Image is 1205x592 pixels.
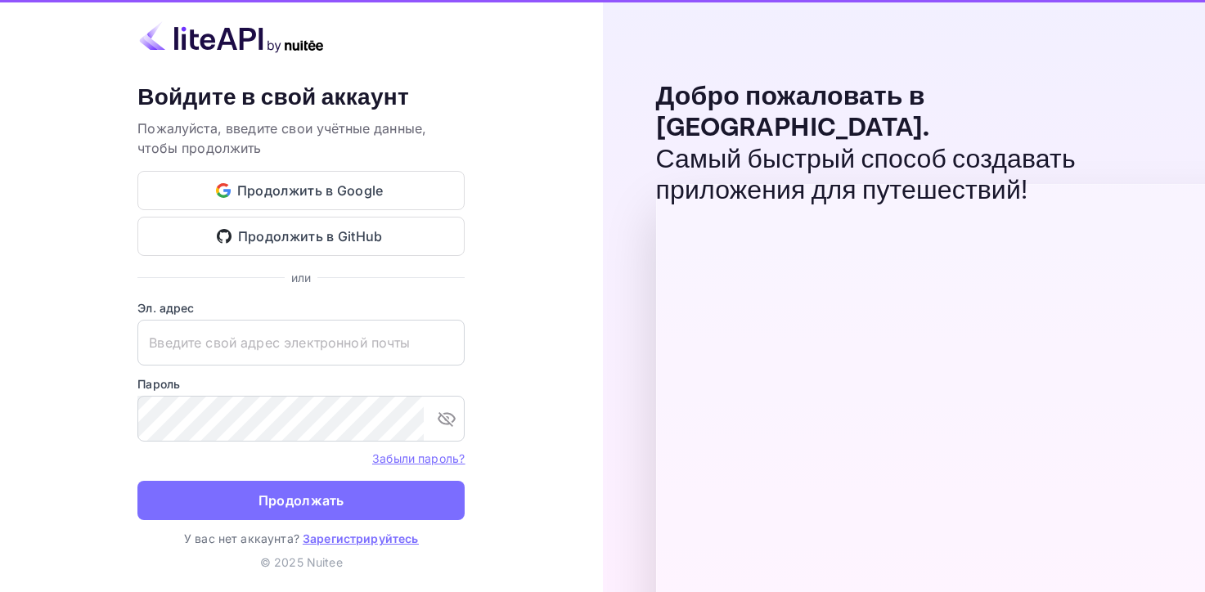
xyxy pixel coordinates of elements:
ya-tr-span: Продолжать [259,490,344,512]
ya-tr-span: © 2025 Nuitee [260,555,343,569]
ya-tr-span: Добро пожаловать в [GEOGRAPHIC_DATA]. [656,80,930,145]
button: Продолжить в Google [137,171,465,210]
ya-tr-span: Пожалуйста, введите свои учётные данные, чтобы продолжить [137,120,426,156]
ya-tr-span: или [291,271,311,285]
a: Зарегистрируйтесь [303,531,419,545]
button: переключить видимость пароля [430,402,463,435]
img: liteapi [137,21,326,53]
ya-tr-span: Войдите в свой аккаунт [137,83,409,113]
input: Введите свой адрес электронной почты [137,320,465,366]
ya-tr-span: Продолжить в Google [237,180,384,202]
ya-tr-span: Продолжить в GitHub [238,226,383,248]
ya-tr-span: Забыли пароль? [372,451,465,465]
ya-tr-span: Самый быстрый способ создавать приложения для путешествий! [656,143,1076,208]
button: Продолжить в GitHub [137,217,465,256]
a: Забыли пароль? [372,450,465,466]
ya-tr-span: Пароль [137,377,180,391]
button: Продолжать [137,481,465,520]
ya-tr-span: Эл. адрес [137,301,194,315]
ya-tr-span: У вас нет аккаунта? [184,531,299,545]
